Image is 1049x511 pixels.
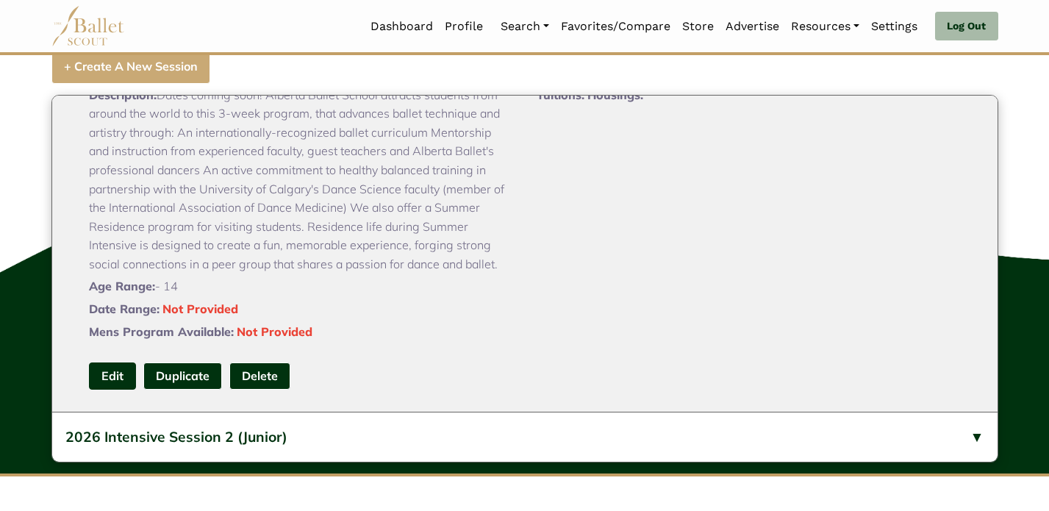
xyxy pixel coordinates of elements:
button: Delete [229,362,290,390]
span: Mens Program Available: [89,324,234,339]
span: Housings: [587,87,643,102]
a: Duplicate [143,362,222,390]
a: Profile [439,11,489,42]
p: - 14 [89,277,513,296]
span: Date Range: [89,301,160,316]
a: Edit [89,362,136,390]
a: Resources [785,11,865,42]
span: Age Range: [89,279,155,293]
span: 2026 Intensive Session 2 (Junior) [65,428,287,446]
a: Advertise [720,11,785,42]
p: Dates coming soon! Alberta Ballet School attracts students from around the world to this 3-week p... [89,86,513,274]
a: Settings [865,11,923,42]
span: Tuitions: [537,87,584,102]
button: 2026 Intensive Session 2 (Junior) [52,412,998,462]
a: Log Out [935,12,998,41]
a: + Create A New Session [51,49,210,84]
a: Store [676,11,720,42]
a: Dashboard [365,11,439,42]
span: Not Provided [162,301,238,316]
a: Search [495,11,555,42]
span: Description: [89,87,157,102]
a: Favorites/Compare [555,11,676,42]
span: Not Provided [237,324,312,339]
